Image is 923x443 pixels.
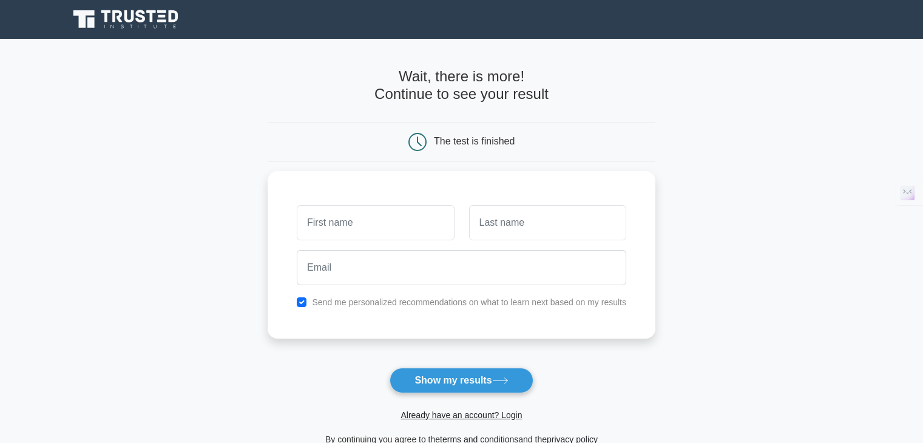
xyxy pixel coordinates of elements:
input: Email [297,250,626,285]
div: The test is finished [434,136,515,146]
input: First name [297,205,454,240]
h4: Wait, there is more! Continue to see your result [268,68,655,103]
input: Last name [469,205,626,240]
button: Show my results [390,368,533,393]
label: Send me personalized recommendations on what to learn next based on my results [312,297,626,307]
a: Already have an account? Login [401,410,522,420]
